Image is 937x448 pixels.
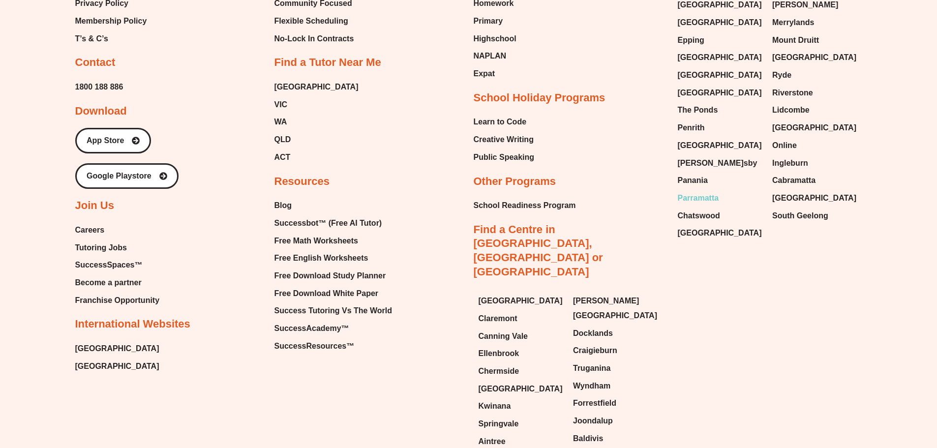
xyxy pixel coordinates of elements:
a: Learn to Code [474,115,535,129]
span: Learn to Code [474,115,527,129]
span: L [96,128,100,135]
span: H [156,128,161,135]
span: Chermside [479,364,519,379]
span: School Readiness Program [474,198,576,213]
span: Parramatta [678,191,719,206]
span: V [98,128,103,135]
span: L [148,128,151,135]
span: Z [268,128,272,135]
span: Q [183,128,188,135]
a: [GEOGRAPHIC_DATA] [678,50,763,65]
span: [GEOGRAPHIC_DATA] [678,15,762,30]
a: Highschool [474,31,521,46]
span: SuccessSpaces™ [75,258,143,272]
span: D [279,128,284,135]
span: [PERSON_NAME]sby [678,156,757,171]
a: Truganina [573,361,658,376]
span: Google Playstore [87,172,151,180]
a: [GEOGRAPHIC_DATA] [479,294,564,308]
span: V [72,111,79,121]
span: T’s & C’s [75,31,108,46]
iframe: Chat Widget [773,337,937,448]
h2: Download [75,104,127,119]
a: Blog [274,198,392,213]
span:  [74,128,81,135]
span: I [166,128,168,135]
a: Careers [75,223,160,238]
span: [GEOGRAPHIC_DATA] [678,68,762,83]
span:  [205,128,212,135]
span: Blog [274,198,292,213]
span: V [84,128,89,135]
a: [GEOGRAPHIC_DATA] [678,226,763,240]
span:  [249,70,262,83]
span: D [138,128,143,135]
h2: School Holiday Programs [474,91,605,105]
a: [PERSON_NAME]sby [678,156,763,171]
a: Mount Druitt [772,33,857,48]
a: Wyndham [573,379,658,393]
span: X [289,128,294,135]
a: Public Speaking [474,150,535,165]
span: G [83,70,92,83]
a: Lidcombe [772,103,857,118]
span: V [185,70,194,83]
a: T’s & C’s [75,31,147,46]
a: [GEOGRAPHIC_DATA] [678,138,763,153]
span: W [110,70,122,83]
span: Joondalup [573,414,613,428]
span: W [307,128,314,135]
a: Ellenbrook [479,346,564,361]
span: Riverstone [772,86,813,100]
a: Panania [678,173,763,188]
span:  [196,70,209,83]
a: Free English Worksheets [274,251,392,266]
a: VIC [274,97,359,112]
span: [GEOGRAPHIC_DATA] [479,294,563,308]
a: Membership Policy [75,14,147,29]
span: L [137,70,145,83]
span: $ [65,128,69,135]
span: Tutoring Jobs [75,240,127,255]
a: Chatswood [678,209,763,223]
span: Flexible Scheduling [274,14,348,29]
span: U [283,128,288,135]
a: Successbot™ (Free AI Tutor) [274,216,392,231]
span: Panania [678,173,708,188]
span: Baldivis [573,431,603,446]
span: H [167,70,176,83]
span:  [311,128,318,135]
a: Success Tutoring Vs The World [274,303,392,318]
span:  [277,128,284,135]
span: [GEOGRAPHIC_DATA] [772,120,856,135]
span: Primary [474,14,503,29]
span: W [181,70,193,83]
a: Baldivis [573,431,658,446]
span: \ [89,111,91,121]
span: Merrylands [772,15,814,30]
span: SuccessAcademy™ [274,321,349,336]
span: Wyndham [573,379,610,393]
a: Penrith [678,120,763,135]
span: \ [131,128,133,135]
span: J [149,70,155,83]
span: Expat [474,66,495,81]
button: Draw [339,1,353,15]
a: [GEOGRAPHIC_DATA] [772,120,857,135]
span: S [144,128,149,135]
span:  [262,128,269,135]
span: [GEOGRAPHIC_DATA] [678,50,762,65]
a: Ingleburn [772,156,857,171]
a: [GEOGRAPHIC_DATA] [274,80,359,94]
span: R [234,70,243,83]
a: [GEOGRAPHIC_DATA] [75,341,159,356]
a: The Ponds [678,103,763,118]
span:  [168,128,175,135]
span: H [215,128,220,135]
span: D [83,111,90,121]
span: V [80,128,85,135]
span: Q [70,128,76,135]
span: W [110,111,120,121]
span: R [162,128,167,135]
